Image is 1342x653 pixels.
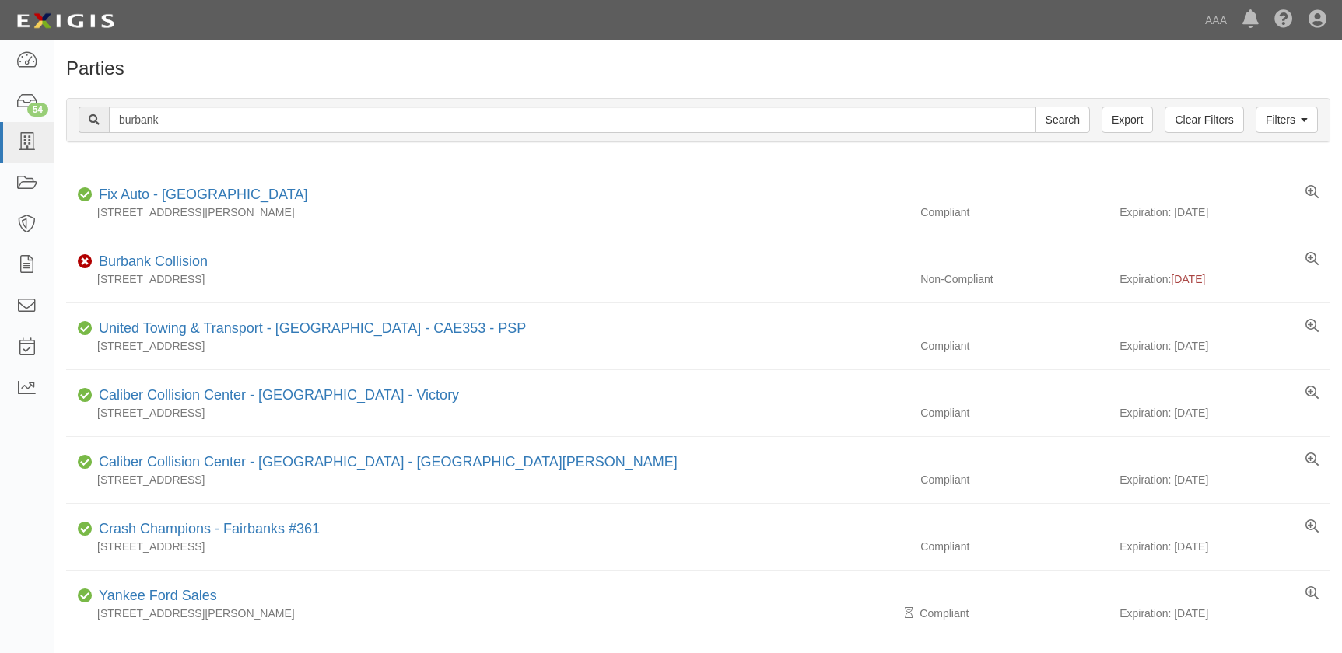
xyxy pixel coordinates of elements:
div: Crash Champions - Fairbanks #361 [93,519,320,540]
i: Compliant [78,323,93,334]
span: [DATE] [1171,273,1205,285]
a: Burbank Collision [99,253,208,269]
a: Filters [1256,107,1318,133]
div: [STREET_ADDRESS] [66,472,909,487]
a: View results summary [1305,519,1319,535]
a: Caliber Collision Center - [GEOGRAPHIC_DATA] - Victory [99,387,459,403]
a: View results summary [1305,586,1319,602]
a: Fix Auto - [GEOGRAPHIC_DATA] [99,187,307,202]
i: Compliant [78,390,93,401]
a: View results summary [1305,185,1319,201]
div: Expiration: [DATE] [1120,539,1330,554]
div: Compliant [909,539,1120,554]
div: [STREET_ADDRESS][PERSON_NAME] [66,204,909,220]
i: Help Center - Complianz [1274,11,1293,30]
input: Search [109,107,1036,133]
div: Burbank Collision [93,252,208,272]
i: Compliant [78,190,93,201]
a: Export [1102,107,1153,133]
div: Caliber Collision Center - Burbank - Victory [93,386,459,406]
div: [STREET_ADDRESS] [66,338,909,354]
div: Expiration: [DATE] [1120,338,1330,354]
div: [STREET_ADDRESS] [66,271,909,287]
i: Compliant [78,591,93,602]
a: Crash Champions - Fairbanks #361 [99,521,320,536]
div: Compliant [909,606,1120,621]
i: Compliant [78,457,93,468]
a: Caliber Collision Center - [GEOGRAPHIC_DATA] - [GEOGRAPHIC_DATA][PERSON_NAME] [99,454,678,470]
a: Clear Filters [1165,107,1243,133]
div: United Towing & Transport - Burbank - CAE353 - PSP [93,319,526,339]
i: Compliant [78,524,93,535]
a: View results summary [1305,452,1319,468]
a: View results summary [1305,386,1319,401]
div: Expiration: [DATE] [1120,204,1330,220]
h1: Parties [66,58,1330,79]
div: 54 [27,103,48,117]
input: Search [1035,107,1090,133]
div: Fix Auto - Burbank [93,185,307,205]
div: Compliant [909,338,1120,354]
div: Compliant [909,472,1120,487]
a: Yankee Ford Sales [99,588,217,603]
div: Expiration: [DATE] [1120,472,1330,487]
div: Expiration: [DATE] [1120,606,1330,621]
div: [STREET_ADDRESS] [66,539,909,554]
div: Expiration: [DATE] [1120,405,1330,421]
div: [STREET_ADDRESS][PERSON_NAME] [66,606,909,621]
a: View results summary [1305,252,1319,267]
div: Compliant [909,405,1120,421]
div: Compliant [909,204,1120,220]
a: View results summary [1305,319,1319,334]
img: logo-5460c22ac91f19d4615b14bd174203de0afe785f0fc80cf4dbbc73dc1793850b.png [12,7,119,35]
div: Caliber Collision Center - North Hollywood - Burbank Bl [93,452,678,473]
div: Expiration: [1120,271,1330,287]
i: Non-Compliant [78,257,93,267]
div: Yankee Ford Sales [93,586,217,606]
a: United Towing & Transport - [GEOGRAPHIC_DATA] - CAE353 - PSP [99,320,526,336]
a: AAA [1197,5,1235,36]
div: [STREET_ADDRESS] [66,405,909,421]
i: Pending Review [905,608,913,619]
div: Non-Compliant [909,271,1120,287]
